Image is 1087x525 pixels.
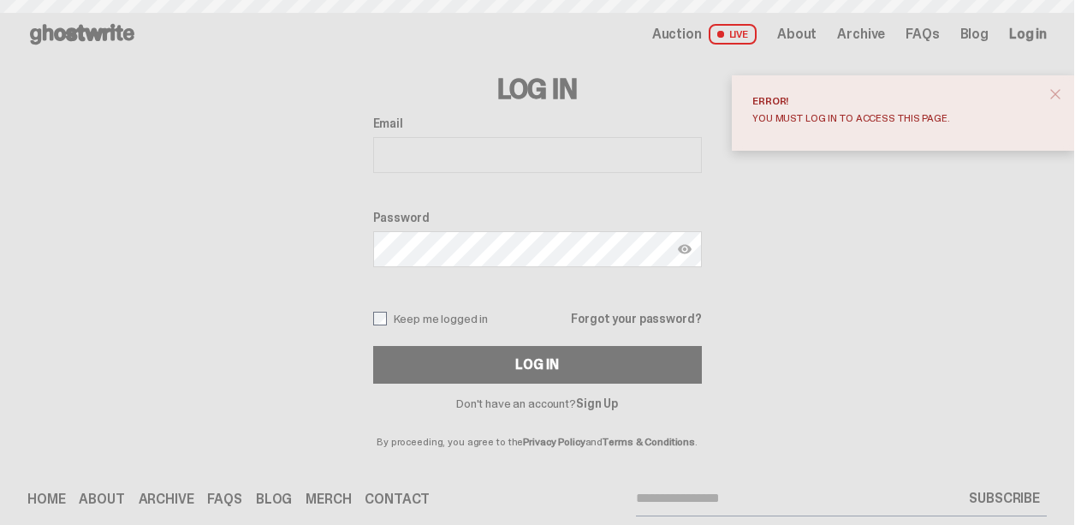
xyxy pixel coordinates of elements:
a: Log in [1009,27,1047,41]
a: About [79,492,124,506]
label: Password [373,211,702,224]
a: Merch [306,492,351,506]
a: Home [27,492,65,506]
button: close [1040,79,1071,110]
div: Error! [752,96,1040,106]
img: Show password [678,242,692,256]
a: Blog [960,27,989,41]
p: By proceeding, you agree to the and . [373,409,702,447]
a: FAQs [207,492,241,506]
button: SUBSCRIBE [962,481,1047,516]
a: Sign Up [576,396,618,411]
button: Log In [373,346,702,384]
a: Forgot your password? [571,313,701,325]
span: LIVE [709,24,757,45]
a: Archive [139,492,194,506]
label: Email [373,116,702,130]
input: Keep me logged in [373,312,387,325]
a: About [777,27,817,41]
span: Auction [652,27,702,41]
a: Blog [256,492,292,506]
p: Don't have an account? [373,397,702,409]
a: FAQs [906,27,939,41]
a: Auction LIVE [652,24,757,45]
a: Privacy Policy [523,435,585,449]
label: Keep me logged in [373,312,489,325]
a: Terms & Conditions [603,435,695,449]
a: Archive [837,27,885,41]
h3: Log In [373,75,702,103]
div: Log In [515,358,558,372]
div: You must log in to access this page. [752,113,1040,123]
a: Contact [365,492,430,506]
